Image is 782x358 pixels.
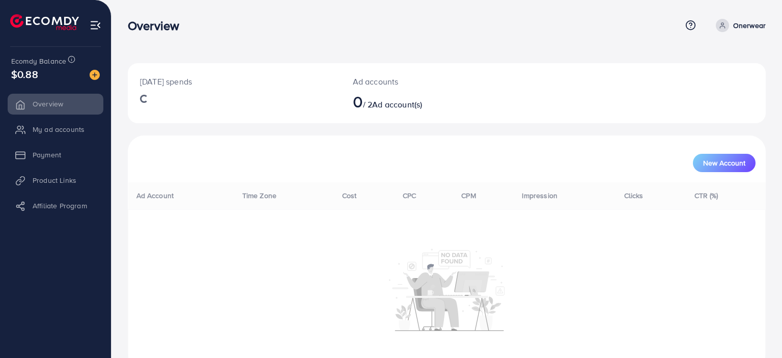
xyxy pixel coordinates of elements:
[90,70,100,80] img: image
[733,19,766,32] p: Onerwear
[90,19,101,31] img: menu
[128,18,187,33] h3: Overview
[353,90,363,113] span: 0
[11,56,66,66] span: Ecomdy Balance
[353,92,488,111] h2: / 2
[10,14,79,30] img: logo
[353,75,488,88] p: Ad accounts
[693,154,756,172] button: New Account
[372,99,422,110] span: Ad account(s)
[703,159,745,167] span: New Account
[11,67,38,81] span: $0.88
[712,19,766,32] a: Onerwear
[140,75,328,88] p: [DATE] spends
